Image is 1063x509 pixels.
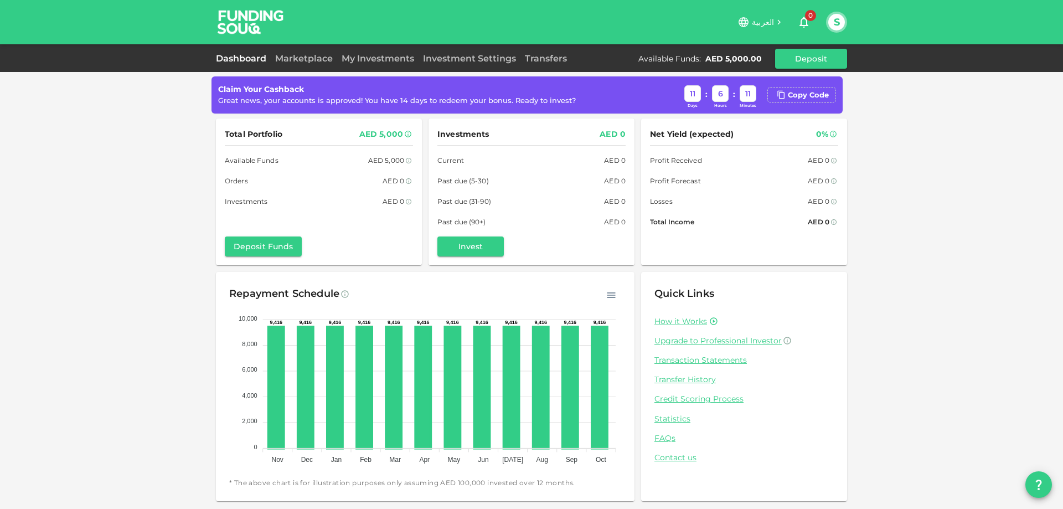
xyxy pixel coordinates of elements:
span: Past due (31-90) [437,196,491,207]
tspan: Jan [331,456,342,464]
div: AED 0 [600,127,626,141]
div: AED 0 [808,196,829,207]
tspan: Apr [419,456,430,464]
tspan: 8,000 [242,340,257,347]
div: : [705,89,708,100]
div: AED 0 [808,216,829,228]
a: Statistics [654,414,834,424]
a: Transfer History [654,374,834,385]
div: Days [684,103,701,109]
tspan: 6,000 [242,366,257,373]
div: Available Funds : [638,53,701,64]
span: Available Funds [225,155,278,166]
tspan: Dec [301,456,313,464]
span: * The above chart is for illustration purposes only assuming AED 100,000 invested over 12 months. [229,477,621,489]
button: Deposit [775,49,847,69]
span: Total Portfolio [225,127,282,141]
span: Losses [650,196,673,207]
span: Total Income [650,216,694,228]
span: Investments [437,127,489,141]
tspan: Sep [566,456,578,464]
tspan: Mar [389,456,401,464]
tspan: Oct [596,456,606,464]
div: AED 0 [383,196,404,207]
tspan: [DATE] [502,456,523,464]
span: Claim Your Cashback [218,84,304,94]
button: Deposit Funds [225,236,302,256]
tspan: Aug [536,456,548,464]
a: Transaction Statements [654,355,834,366]
a: My Investments [337,53,419,64]
div: AED 0 [383,175,404,187]
span: Quick Links [654,287,714,300]
a: Contact us [654,453,834,463]
div: 0% [816,127,828,141]
span: Investments [225,196,267,207]
div: : [733,89,735,100]
tspan: 0 [254,443,257,450]
div: AED 5,000.00 [705,53,762,64]
div: 11 [740,85,756,102]
button: S [828,14,845,30]
a: Dashboard [216,53,271,64]
span: العربية [752,17,774,27]
div: AED 0 [808,155,829,166]
a: FAQs [654,433,834,444]
span: 0 [805,10,816,21]
div: AED 0 [808,175,829,187]
div: AED 0 [604,216,626,228]
div: AED 0 [604,196,626,207]
tspan: May [448,456,461,464]
a: How it Works [654,316,707,327]
div: AED 5,000 [359,127,403,141]
div: 11 [684,85,701,102]
div: Great news, your accounts is approved! You have 14 days to redeem your bonus. Ready to invest? [218,95,576,106]
tspan: 2,000 [242,418,257,424]
tspan: Jun [478,456,488,464]
a: Upgrade to Professional Investor [654,336,834,346]
span: Profit Forecast [650,175,701,187]
span: Orders [225,175,248,187]
span: Upgrade to Professional Investor [654,336,782,346]
button: 0 [793,11,815,33]
a: Credit Scoring Process [654,394,834,404]
span: Past due (90+) [437,216,486,228]
tspan: Feb [360,456,371,464]
div: Repayment Schedule [229,285,339,303]
span: Profit Received [650,155,702,166]
div: AED 0 [604,175,626,187]
tspan: Nov [272,456,283,464]
button: Invest [437,236,504,256]
div: AED 5,000 [368,155,404,166]
button: question [1025,471,1052,498]
div: 6 [712,85,729,102]
div: Hours [712,103,729,109]
span: Current [437,155,464,166]
a: Marketplace [271,53,337,64]
span: Past due (5-30) [437,175,489,187]
tspan: 10,000 [239,315,257,321]
div: AED 0 [604,155,626,166]
a: Transfers [520,53,571,64]
tspan: 4,000 [242,392,257,398]
span: Net Yield (expected) [650,127,734,141]
div: Copy Code [788,90,829,101]
a: Investment Settings [419,53,520,64]
div: Minutes [740,103,756,109]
